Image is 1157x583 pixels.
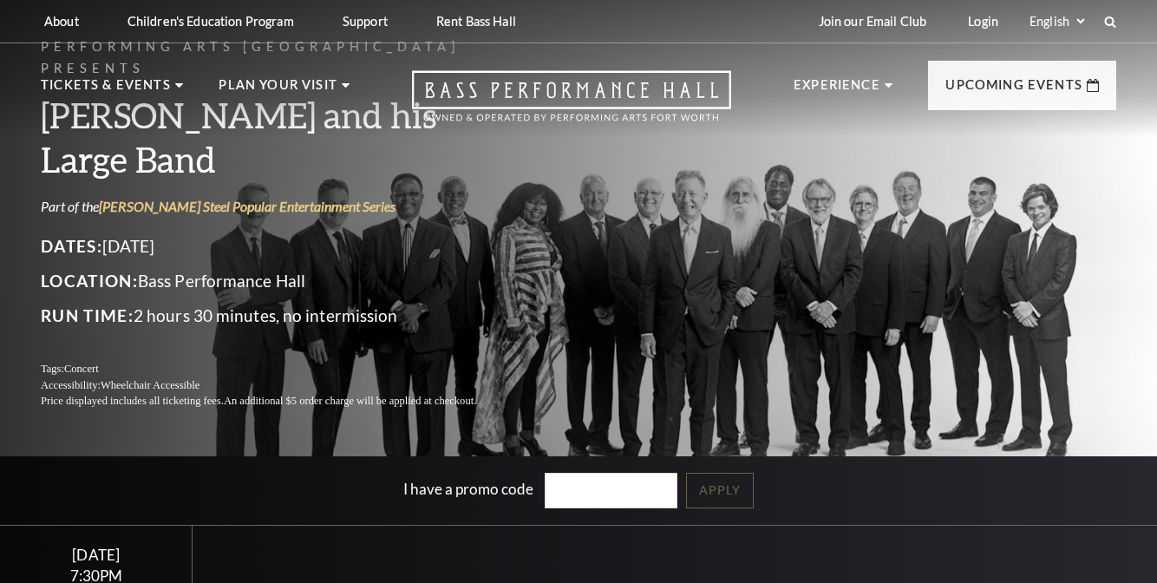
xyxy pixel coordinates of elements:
[224,395,476,407] span: An additional $5 order charge will be applied at checkout.
[44,14,79,29] p: About
[343,14,388,29] p: Support
[41,197,518,216] p: Part of the
[794,75,880,106] p: Experience
[41,233,518,260] p: [DATE]
[21,546,172,564] div: [DATE]
[21,568,172,583] div: 7:30PM
[41,236,102,256] span: Dates:
[945,75,1082,106] p: Upcoming Events
[41,75,171,106] p: Tickets & Events
[41,302,518,330] p: 2 hours 30 minutes, no intermission
[41,267,518,295] p: Bass Performance Hall
[41,305,134,325] span: Run Time:
[41,361,518,377] p: Tags:
[127,14,294,29] p: Children's Education Program
[99,198,395,214] a: [PERSON_NAME] Steel Popular Entertainment Series
[403,480,533,498] label: I have a promo code
[41,393,518,409] p: Price displayed includes all ticketing fees.
[1026,13,1088,29] select: Select:
[41,377,518,394] p: Accessibility:
[436,14,516,29] p: Rent Bass Hall
[41,271,138,291] span: Location:
[64,363,99,375] span: Concert
[219,75,337,106] p: Plan Your Visit
[101,379,199,391] span: Wheelchair Accessible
